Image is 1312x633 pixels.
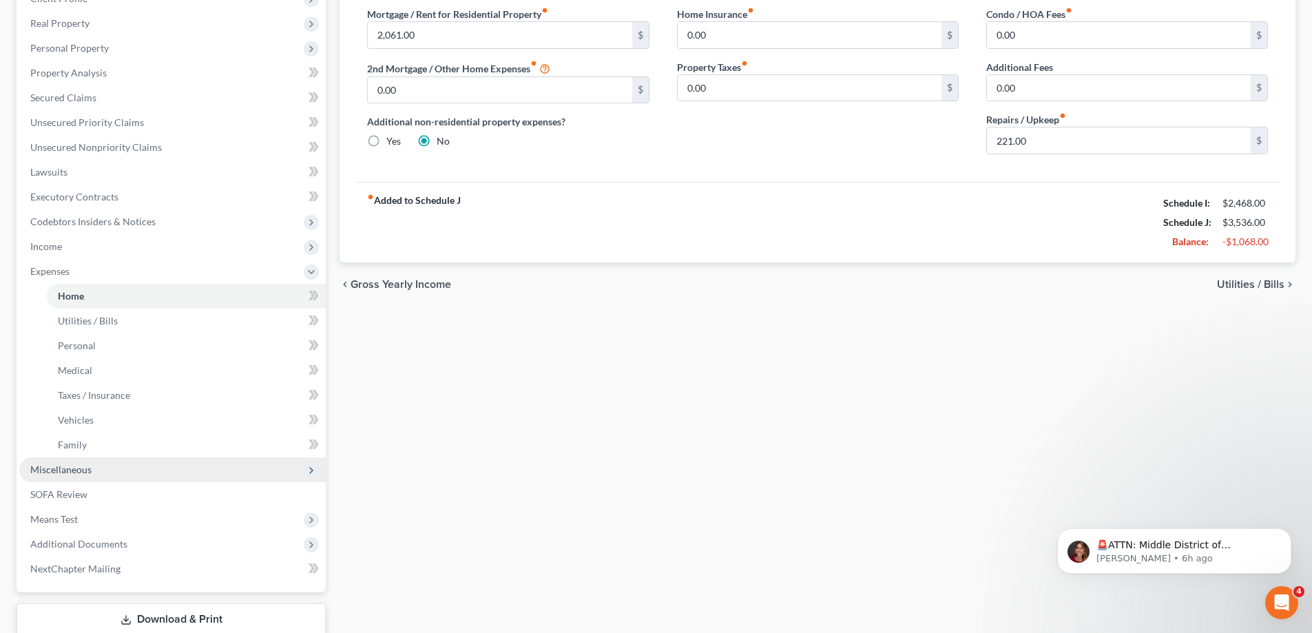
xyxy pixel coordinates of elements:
[986,112,1066,127] label: Repairs / Upkeep
[1065,7,1072,14] i: fiber_manual_record
[367,114,649,129] label: Additional non-residential property expenses?
[368,77,632,103] input: --
[47,383,326,408] a: Taxes / Insurance
[58,315,118,326] span: Utilities / Bills
[19,557,326,581] a: NextChapter Mailing
[30,464,92,475] span: Miscellaneous
[677,7,754,21] label: Home Insurance
[30,265,70,277] span: Expenses
[530,60,537,67] i: fiber_manual_record
[1163,216,1211,228] strong: Schedule J:
[47,433,326,457] a: Family
[19,110,326,135] a: Unsecured Priority Claims
[30,141,162,153] span: Unsecured Nonpriority Claims
[30,488,87,500] span: SOFA Review
[741,60,748,67] i: fiber_manual_record
[30,67,107,79] span: Property Analysis
[19,160,326,185] a: Lawsuits
[678,75,941,101] input: --
[58,414,94,426] span: Vehicles
[47,309,326,333] a: Utilities / Bills
[58,439,87,450] span: Family
[47,333,326,358] a: Personal
[367,194,374,200] i: fiber_manual_record
[30,563,121,574] span: NextChapter Mailing
[367,60,550,76] label: 2nd Mortgage / Other Home Expenses
[19,61,326,85] a: Property Analysis
[1251,75,1267,101] div: $
[58,340,96,351] span: Personal
[30,216,156,227] span: Codebtors Insiders & Notices
[1217,279,1295,290] button: Utilities / Bills chevron_right
[30,92,96,103] span: Secured Claims
[30,191,118,203] span: Executory Contracts
[1217,279,1284,290] span: Utilities / Bills
[30,166,67,178] span: Lawsuits
[368,22,632,48] input: --
[1222,235,1268,249] div: -$1,068.00
[19,482,326,507] a: SOFA Review
[367,7,548,21] label: Mortgage / Rent for Residential Property
[941,22,958,48] div: $
[1265,586,1298,619] iframe: Intercom live chat
[19,135,326,160] a: Unsecured Nonpriority Claims
[677,60,748,74] label: Property Taxes
[987,75,1251,101] input: --
[58,364,92,376] span: Medical
[1251,127,1267,154] div: $
[1222,216,1268,229] div: $3,536.00
[47,284,326,309] a: Home
[340,279,451,290] button: chevron_left Gross Yearly Income
[1037,499,1312,596] iframe: Intercom notifications message
[30,513,78,525] span: Means Test
[351,279,451,290] span: Gross Yearly Income
[30,17,90,29] span: Real Property
[30,240,62,252] span: Income
[340,279,351,290] i: chevron_left
[1293,586,1304,597] span: 4
[1172,236,1209,247] strong: Balance:
[19,185,326,209] a: Executory Contracts
[987,127,1251,154] input: --
[19,85,326,110] a: Secured Claims
[632,77,649,103] div: $
[986,7,1072,21] label: Condo / HOA Fees
[367,194,461,251] strong: Added to Schedule J
[678,22,941,48] input: --
[1222,196,1268,210] div: $2,468.00
[1251,22,1267,48] div: $
[1059,112,1066,119] i: fiber_manual_record
[747,7,754,14] i: fiber_manual_record
[437,134,450,148] label: No
[1284,279,1295,290] i: chevron_right
[1163,197,1210,209] strong: Schedule I:
[632,22,649,48] div: $
[541,7,548,14] i: fiber_manual_record
[58,290,84,302] span: Home
[941,75,958,101] div: $
[30,116,144,128] span: Unsecured Priority Claims
[30,42,109,54] span: Personal Property
[58,389,130,401] span: Taxes / Insurance
[30,538,127,550] span: Additional Documents
[47,358,326,383] a: Medical
[386,134,401,148] label: Yes
[47,408,326,433] a: Vehicles
[987,22,1251,48] input: --
[986,60,1053,74] label: Additional Fees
